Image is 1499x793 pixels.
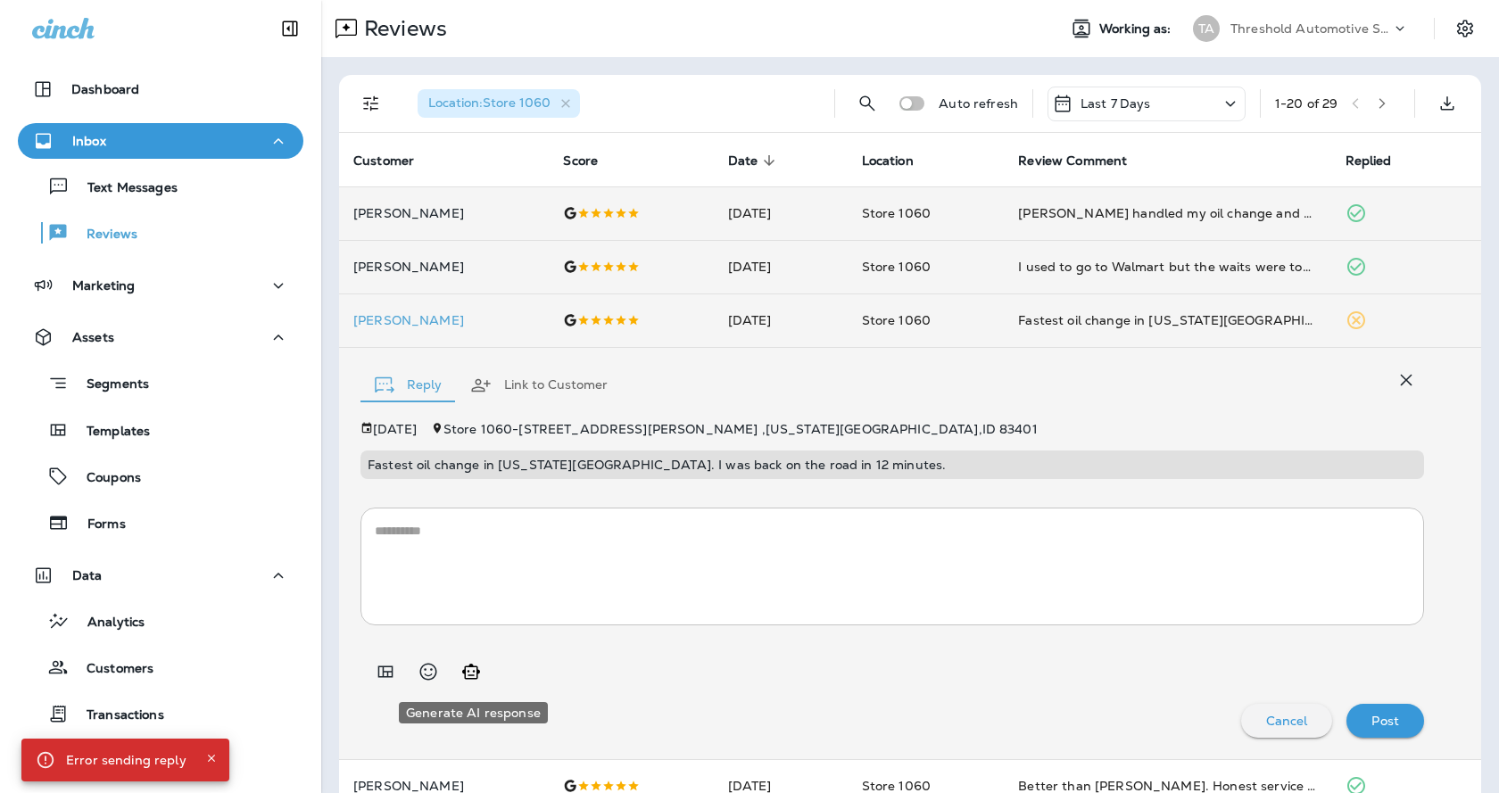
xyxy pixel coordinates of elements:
p: [PERSON_NAME] [353,206,534,220]
div: Fastest oil change in Idaho Falls. I was back on the road in 12 minutes. [1018,311,1316,329]
button: Text Messages [18,168,303,205]
button: Customers [18,648,303,686]
p: Last 7 Days [1081,96,1151,111]
span: Review Comment [1018,153,1127,169]
button: Analytics [18,602,303,640]
span: Customer [353,153,414,169]
p: [PERSON_NAME] [353,313,534,327]
button: Data [18,558,303,593]
span: Store 1060 [862,259,931,275]
p: Templates [69,424,150,441]
span: Score [563,153,598,169]
td: [DATE] [714,293,848,347]
p: Inbox [72,134,106,148]
div: Location:Store 1060 [418,89,580,118]
p: Reviews [357,15,447,42]
p: Auto refresh [939,96,1018,111]
div: Click to view Customer Drawer [353,313,534,327]
div: I used to go to Walmart but the waits were too long. Grease Monkey had me finished in 10 minutes. [1018,258,1316,276]
button: Templates [18,411,303,449]
span: Score [563,153,621,169]
p: Analytics [70,615,145,632]
button: Forms [18,504,303,541]
p: Threshold Automotive Service dba Grease Monkey [1230,21,1391,36]
span: Location [862,153,937,169]
div: TA [1193,15,1220,42]
p: Dashboard [71,82,139,96]
button: Reply [360,353,456,417]
span: Date [728,153,758,169]
p: [PERSON_NAME] [353,779,534,793]
span: Replied [1346,153,1392,169]
button: Coupons [18,458,303,495]
button: Link to Customer [456,353,622,417]
p: Reviews [69,227,137,244]
span: Working as: [1099,21,1175,37]
button: Collapse Sidebar [265,11,315,46]
p: Assets [72,330,114,344]
button: Cancel [1241,704,1333,738]
button: Segments [18,364,303,402]
p: Text Messages [70,180,178,197]
span: Customer [353,153,437,169]
p: [DATE] [373,422,417,436]
p: Transactions [69,707,164,724]
p: Coupons [69,470,141,487]
button: Settings [1449,12,1481,45]
span: Store 1060 - [STREET_ADDRESS][PERSON_NAME] , [US_STATE][GEOGRAPHIC_DATA] , ID 83401 [443,421,1038,437]
p: Cancel [1266,714,1308,728]
span: Store 1060 [862,312,931,328]
button: Customer Groups [18,741,303,779]
p: Forms [70,516,126,533]
span: Date [728,153,782,169]
button: Reviews [18,214,303,252]
td: [DATE] [714,186,848,240]
p: [PERSON_NAME] [353,260,534,274]
span: Replied [1346,153,1415,169]
button: Select an emoji [410,654,446,690]
p: Customers [69,661,153,678]
p: Fastest oil change in [US_STATE][GEOGRAPHIC_DATA]. I was back on the road in 12 minutes. [368,458,1417,472]
button: Marketing [18,268,303,303]
button: Post [1346,704,1424,738]
button: Filters [353,86,389,121]
p: Segments [69,376,149,394]
div: Error sending reply [66,744,186,776]
div: Generate AI response [399,702,548,723]
p: Post [1371,714,1399,728]
p: Data [72,568,103,582]
button: Close [201,748,222,769]
span: Store 1060 [862,205,931,221]
div: Nate handled my oil change and walked me through the checklist. Friendly and professional. [1018,204,1316,222]
button: Dashboard [18,71,303,107]
td: [DATE] [714,240,848,293]
span: Location [862,153,914,169]
span: Review Comment [1018,153,1150,169]
p: Marketing [72,278,135,293]
button: Transactions [18,695,303,732]
span: Location : Store 1060 [428,95,551,111]
div: 1 - 20 of 29 [1275,96,1338,111]
button: Inbox [18,123,303,159]
button: Generate AI response [453,654,489,690]
button: Add in a premade template [368,654,403,690]
button: Search Reviews [849,86,885,121]
button: Export as CSV [1429,86,1465,121]
button: Assets [18,319,303,355]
